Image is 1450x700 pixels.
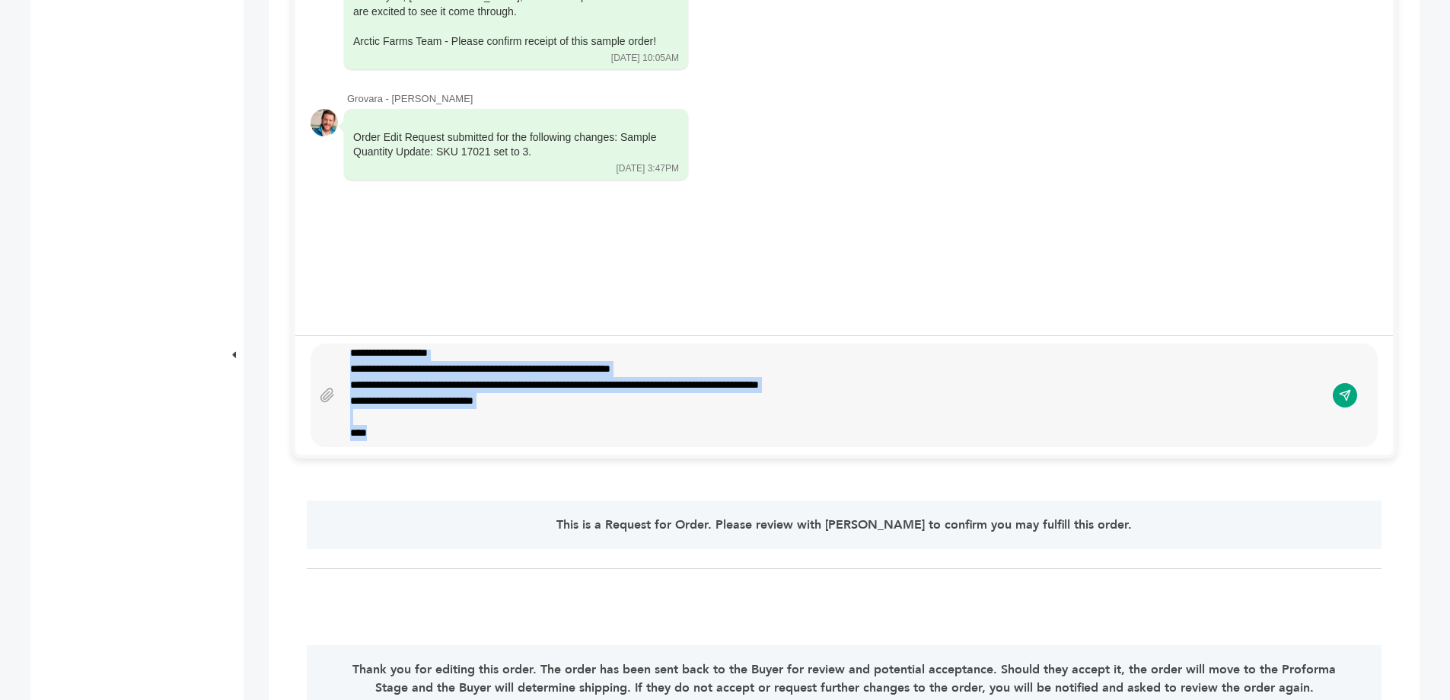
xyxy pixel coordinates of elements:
[347,92,1378,106] div: Grovara - [PERSON_NAME]
[349,516,1338,534] p: This is a Request for Order. Please review with [PERSON_NAME] to confirm you may fulfill this order.
[617,162,679,175] div: [DATE] 3:47PM
[353,130,658,160] div: Order Edit Request submitted for the following changes: Sample Quantity Update: SKU 17021 set to 3.
[353,34,658,50] div: Arctic Farms Team - Please confirm receipt of this sample order!
[349,660,1338,697] p: Thank you for editing this order. The order has been sent back to the Buyer for review and potent...
[611,52,679,65] div: [DATE] 10:05AM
